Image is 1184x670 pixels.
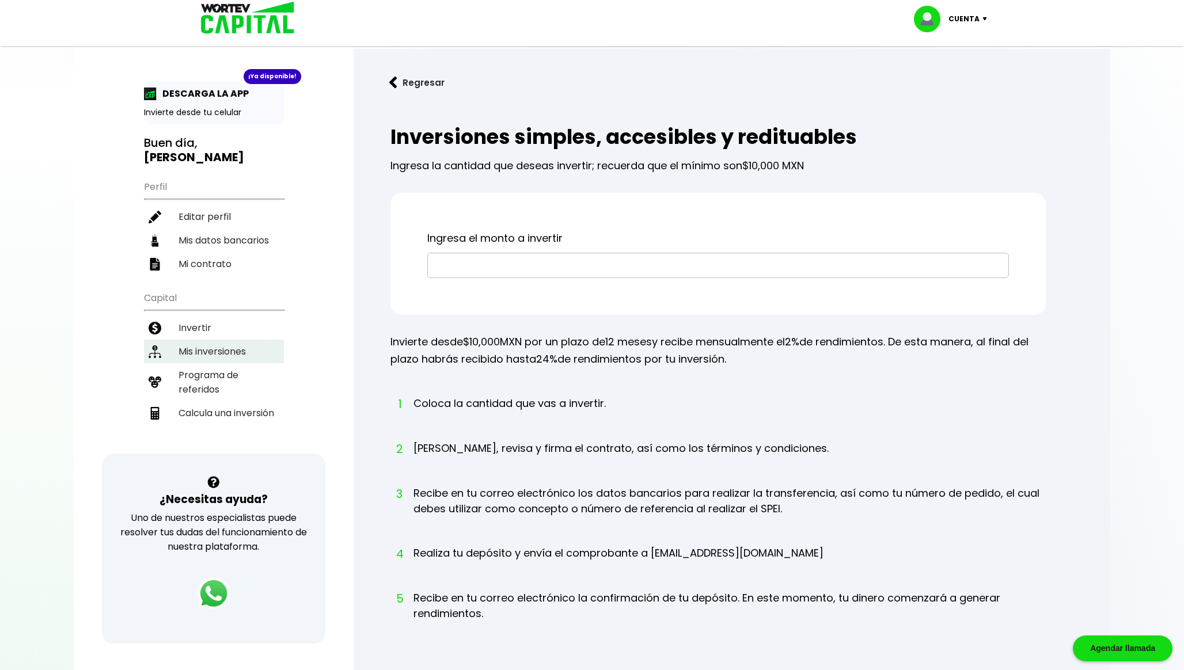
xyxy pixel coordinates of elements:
[160,491,268,508] h3: ¿Necesitas ayuda?
[157,86,249,101] p: DESCARGA LA APP
[144,106,284,119] p: Invierte desde tu celular
[413,440,829,478] li: [PERSON_NAME], revisa y firma el contrato, así como los términos y condiciones.
[372,67,462,98] button: Regresar
[396,590,402,607] span: 5
[1073,635,1172,661] div: Agendar llamada
[144,363,284,401] a: Programa de referidos
[413,395,606,433] li: Coloca la cantidad que vas a invertir.
[144,87,157,100] img: app-icon
[390,125,1046,149] h2: Inversiones simples, accesibles y redituables
[149,376,161,389] img: recomiendanos-icon.9b8e9327.svg
[372,67,1092,98] a: flecha izquierdaRegresar
[396,545,402,562] span: 4
[144,285,284,454] ul: Capital
[144,316,284,340] a: Invertir
[149,211,161,223] img: editar-icon.952d3147.svg
[144,401,284,425] a: Calcula una inversión
[742,158,804,173] span: $10,000 MXN
[144,149,244,165] b: [PERSON_NAME]
[413,590,1046,643] li: Recibe en tu correo electrónico la confirmación de tu depósito. En este momento, tu dinero comenz...
[144,174,284,276] ul: Perfil
[413,545,824,583] li: Realiza tu depósito y envía el comprobante a [EMAIL_ADDRESS][DOMAIN_NAME]
[149,407,161,420] img: calculadora-icon.17d418c4.svg
[149,258,161,271] img: contrato-icon.f2db500c.svg
[149,345,161,358] img: inversiones-icon.6695dc30.svg
[244,69,301,84] div: ¡Ya disponible!
[914,6,948,32] img: profile-image
[396,395,402,413] span: 1
[144,136,284,165] h3: Buen día,
[427,230,1009,247] p: Ingresa el monto a invertir
[117,511,311,554] p: Uno de nuestros especialistas puede resolver tus dudas del funcionamiento de nuestra plataforma.
[144,340,284,363] a: Mis inversiones
[413,485,1046,538] li: Recibe en tu correo electrónico los datos bancarios para realizar la transferencia, así como tu n...
[149,234,161,247] img: datos-icon.10cf9172.svg
[396,485,402,502] span: 3
[390,333,1046,368] p: Invierte desde MXN por un plazo de y recibe mensualmente el de rendimientos. De esta manera, al f...
[605,334,652,349] span: 12 meses
[785,334,799,349] span: 2%
[948,10,980,28] p: Cuenta
[463,334,500,349] span: $10,000
[389,77,397,89] img: flecha izquierda
[144,229,284,252] a: Mis datos bancarios
[390,149,1046,174] p: Ingresa la cantidad que deseas invertir; recuerda que el mínimo son
[144,252,284,276] a: Mi contrato
[149,322,161,334] img: invertir-icon.b3b967d7.svg
[980,17,995,21] img: icon-down
[396,440,402,458] span: 2
[198,577,230,610] img: logos_whatsapp-icon.242b2217.svg
[536,352,557,366] span: 24%
[144,205,284,229] a: Editar perfil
